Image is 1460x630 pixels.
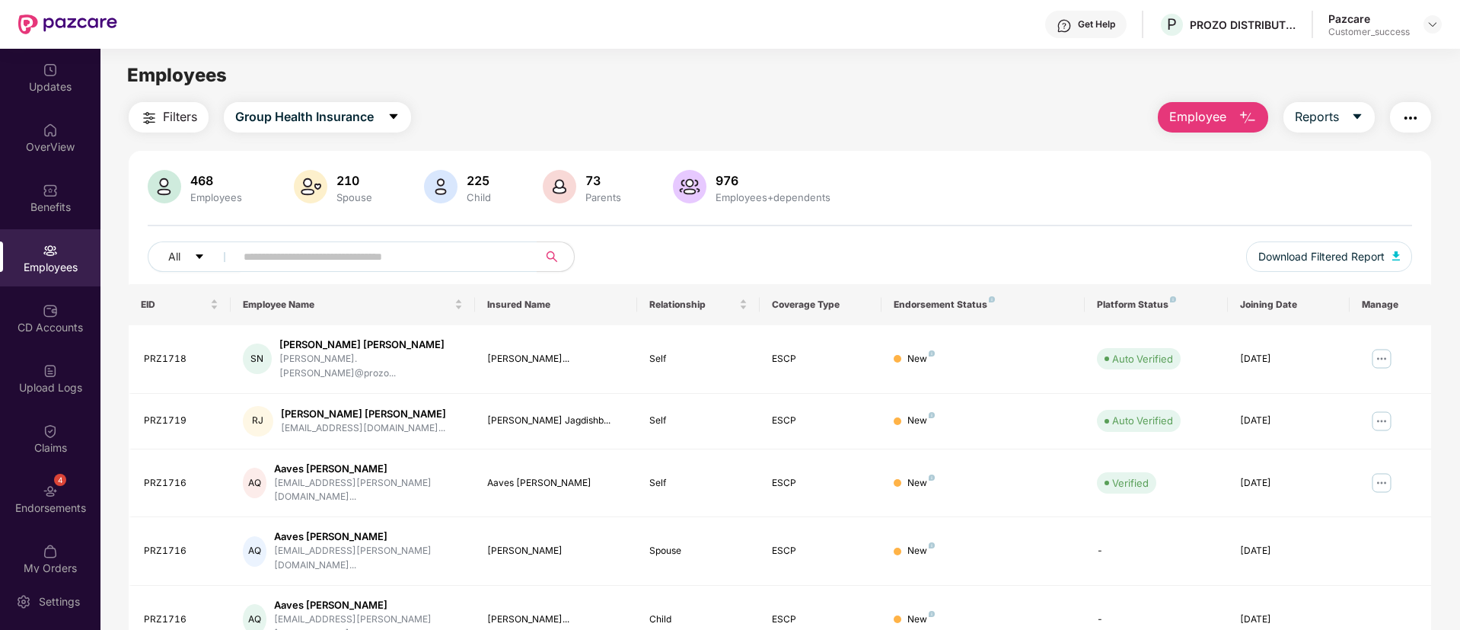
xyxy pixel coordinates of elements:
[224,102,411,133] button: Group Health Insurancecaret-down
[1258,248,1385,265] span: Download Filtered Report
[274,598,462,612] div: Aaves [PERSON_NAME]
[1097,299,1215,311] div: Platform Status
[543,170,576,203] img: svg+xml;base64,PHN2ZyB4bWxucz0iaHR0cDovL3d3dy53My5vcmcvMjAwMC9zdmciIHhtbG5zOnhsaW5rPSJodHRwOi8vd3...
[148,170,181,203] img: svg+xml;base64,PHN2ZyB4bWxucz0iaHR0cDovL3d3dy53My5vcmcvMjAwMC9zdmciIHhtbG5zOnhsaW5rPSJodHRwOi8vd3...
[243,344,272,374] div: SN
[907,414,935,428] div: New
[1112,413,1173,428] div: Auto Verified
[1369,409,1394,433] img: manageButton
[1240,414,1337,428] div: [DATE]
[243,536,266,567] div: AQ
[274,529,462,544] div: Aaves [PERSON_NAME]
[43,243,58,258] img: svg+xml;base64,PHN2ZyBpZD0iRW1wbG95ZWVzIiB4bWxucz0iaHR0cDovL3d3dy53My5vcmcvMjAwMC9zdmciIHdpZHRoPS...
[929,475,935,481] img: svg+xml;base64,PHN2ZyB4bWxucz0iaHR0cDovL3d3dy53My5vcmcvMjAwMC9zdmciIHdpZHRoPSI4IiBoZWlnaHQ9IjgiIH...
[929,350,935,357] img: svg+xml;base64,PHN2ZyB4bWxucz0iaHR0cDovL3d3dy53My5vcmcvMjAwMC9zdmciIHdpZHRoPSI4IiBoZWlnaHQ9IjgiIH...
[712,173,834,188] div: 976
[1167,15,1177,34] span: P
[1392,251,1400,261] img: svg+xml;base64,PHN2ZyB4bWxucz0iaHR0cDovL3d3dy53My5vcmcvMjAwMC9zdmciIHhtbG5zOnhsaW5rPSJodHRwOi8vd3...
[163,107,197,126] span: Filters
[1057,18,1072,34] img: svg+xml;base64,PHN2ZyBpZD0iSGVscC0zMngzMiIgeG1sbnM9Imh0dHA6Ly93d3cudzMub3JnLzIwMDAvc3ZnIiB3aWR0aD...
[144,612,218,627] div: PRZ1716
[187,173,245,188] div: 468
[43,544,58,559] img: svg+xml;base64,PHN2ZyBpZD0iTXlfT3JkZXJzIiBkYXRhLW5hbWU9Ik15IE9yZGVycyIgeG1sbnM9Imh0dHA6Ly93d3cudz...
[294,170,327,203] img: svg+xml;base64,PHN2ZyB4bWxucz0iaHR0cDovL3d3dy53My5vcmcvMjAwMC9zdmciIHhtbG5zOnhsaW5rPSJodHRwOi8vd3...
[148,241,241,272] button: Allcaret-down
[424,170,457,203] img: svg+xml;base64,PHN2ZyB4bWxucz0iaHR0cDovL3d3dy53My5vcmcvMjAwMC9zdmciIHhtbG5zOnhsaW5rPSJodHRwOi8vd3...
[43,484,58,499] img: svg+xml;base64,PHN2ZyBpZD0iRW5kb3JzZW1lbnRzIiB4bWxucz0iaHR0cDovL3d3dy53My5vcmcvMjAwMC9zdmciIHdpZH...
[54,474,66,486] div: 4
[772,612,869,627] div: ESCP
[1246,241,1412,272] button: Download Filtered Report
[231,284,475,325] th: Employee Name
[464,173,494,188] div: 225
[894,299,1073,311] div: Endorsement Status
[333,173,375,188] div: 210
[43,363,58,379] img: svg+xml;base64,PHN2ZyBpZD0iVXBsb2FkX0xvZ3MiIGRhdGEtbmFtZT0iVXBsb2FkIExvZ3MiIHhtbG5zPSJodHRwOi8vd3...
[18,14,117,34] img: New Pazcare Logo
[1369,471,1394,495] img: manageButton
[464,191,494,203] div: Child
[1427,18,1439,30] img: svg+xml;base64,PHN2ZyBpZD0iRHJvcGRvd24tMzJ4MzIiIHhtbG5zPSJodHRwOi8vd3d3LnczLm9yZy8yMDAwL3N2ZyIgd2...
[1295,107,1339,126] span: Reports
[281,407,446,421] div: [PERSON_NAME] [PERSON_NAME]
[274,544,462,573] div: [EMAIL_ADDRESS][PERSON_NAME][DOMAIN_NAME]...
[1170,296,1176,302] img: svg+xml;base64,PHN2ZyB4bWxucz0iaHR0cDovL3d3dy53My5vcmcvMjAwMC9zdmciIHdpZHRoPSI4IiBoZWlnaHQ9IjgiIH...
[1238,109,1257,127] img: svg+xml;base64,PHN2ZyB4bWxucz0iaHR0cDovL3d3dy53My5vcmcvMjAwMC9zdmciIHhtbG5zOnhsaW5rPSJodHRwOi8vd3...
[1240,612,1337,627] div: [DATE]
[1190,18,1296,32] div: PROZO DISTRIBUTION PRIVATE LIMITED
[1328,11,1410,26] div: Pazcare
[281,421,446,436] div: [EMAIL_ADDRESS][DOMAIN_NAME]...
[235,107,374,126] span: Group Health Insurance
[141,299,207,311] span: EID
[168,248,180,265] span: All
[274,462,462,476] div: Aaves [PERSON_NAME]
[487,612,626,627] div: [PERSON_NAME]...
[760,284,881,325] th: Coverage Type
[673,170,706,203] img: svg+xml;base64,PHN2ZyB4bWxucz0iaHR0cDovL3d3dy53My5vcmcvMjAwMC9zdmciIHhtbG5zOnhsaW5rPSJodHRwOi8vd3...
[1112,351,1173,366] div: Auto Verified
[194,251,205,264] span: caret-down
[1401,109,1420,127] img: svg+xml;base64,PHN2ZyB4bWxucz0iaHR0cDovL3d3dy53My5vcmcvMjAwMC9zdmciIHdpZHRoPSIyNCIgaGVpZ2h0PSIyNC...
[582,173,624,188] div: 73
[537,241,575,272] button: search
[582,191,624,203] div: Parents
[387,110,400,124] span: caret-down
[279,352,463,381] div: [PERSON_NAME].[PERSON_NAME]@prozo...
[487,476,626,491] div: Aaves [PERSON_NAME]
[1240,352,1337,366] div: [DATE]
[333,191,375,203] div: Spouse
[989,296,995,302] img: svg+xml;base64,PHN2ZyB4bWxucz0iaHR0cDovL3d3dy53My5vcmcvMjAwMC9zdmciIHdpZHRoPSI4IiBoZWlnaHQ9IjgiIH...
[929,542,935,548] img: svg+xml;base64,PHN2ZyB4bWxucz0iaHR0cDovL3d3dy53My5vcmcvMjAwMC9zdmciIHdpZHRoPSI4IiBoZWlnaHQ9IjgiIH...
[1240,544,1337,558] div: [DATE]
[144,544,218,558] div: PRZ1716
[127,64,227,86] span: Employees
[243,468,266,498] div: AQ
[1085,517,1227,586] td: -
[772,544,869,558] div: ESCP
[1350,284,1431,325] th: Manage
[274,476,462,505] div: [EMAIL_ADDRESS][PERSON_NAME][DOMAIN_NAME]...
[140,109,158,127] img: svg+xml;base64,PHN2ZyB4bWxucz0iaHR0cDovL3d3dy53My5vcmcvMjAwMC9zdmciIHdpZHRoPSIyNCIgaGVpZ2h0PSIyNC...
[43,123,58,138] img: svg+xml;base64,PHN2ZyBpZD0iSG9tZSIgeG1sbnM9Imh0dHA6Ly93d3cudzMub3JnLzIwMDAvc3ZnIiB3aWR0aD0iMjAiIG...
[16,594,31,609] img: svg+xml;base64,PHN2ZyBpZD0iU2V0dGluZy0yMHgyMCIgeG1sbnM9Imh0dHA6Ly93d3cudzMub3JnLzIwMDAvc3ZnIiB3aW...
[772,476,869,491] div: ESCP
[907,352,935,366] div: New
[43,62,58,78] img: svg+xml;base64,PHN2ZyBpZD0iVXBkYXRlZCIgeG1sbnM9Imh0dHA6Ly93d3cudzMub3JnLzIwMDAvc3ZnIiB3aWR0aD0iMj...
[1228,284,1350,325] th: Joining Date
[907,612,935,627] div: New
[907,544,935,558] div: New
[649,544,747,558] div: Spouse
[772,352,869,366] div: ESCP
[144,352,218,366] div: PRZ1718
[1240,476,1337,491] div: [DATE]
[712,191,834,203] div: Employees+dependents
[537,251,566,263] span: search
[475,284,638,325] th: Insured Name
[144,476,218,491] div: PRZ1716
[1112,475,1149,491] div: Verified
[1283,102,1375,133] button: Reportscaret-down
[43,303,58,318] img: svg+xml;base64,PHN2ZyBpZD0iQ0RfQWNjb3VudHMiIGRhdGEtbmFtZT0iQ0QgQWNjb3VudHMiIHhtbG5zPSJodHRwOi8vd3...
[1369,347,1394,371] img: manageButton
[129,284,231,325] th: EID
[649,299,735,311] span: Relationship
